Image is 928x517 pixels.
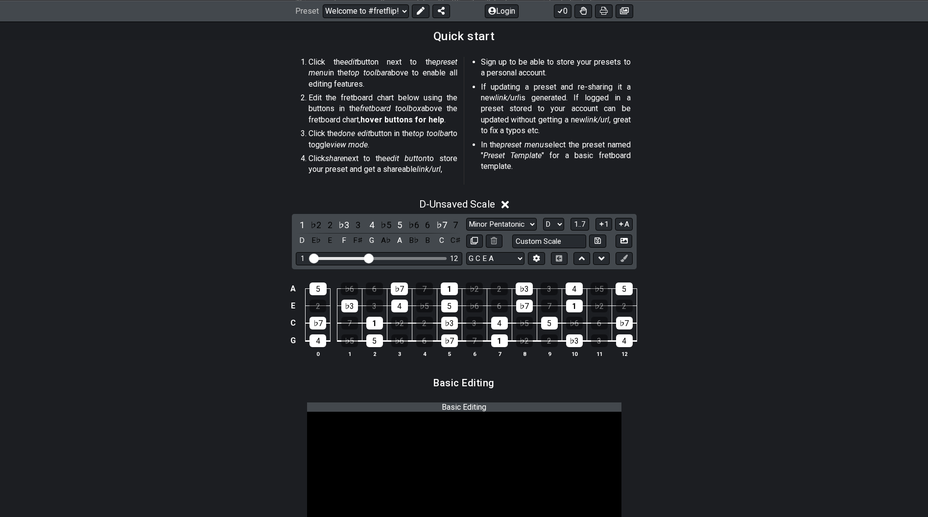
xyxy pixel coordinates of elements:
[616,300,633,312] div: 2
[391,300,408,312] div: 4
[487,349,512,359] th: 7
[309,334,326,347] div: 4
[591,282,608,295] div: ♭5
[287,280,299,297] td: A
[437,349,462,359] th: 5
[301,255,305,263] div: 1
[466,317,483,329] div: 3
[486,235,502,248] button: Delete
[412,349,437,359] th: 4
[325,154,344,163] em: share
[416,317,433,329] div: 2
[595,4,613,18] button: Print
[360,115,444,124] strong: hover buttons for help
[416,334,433,347] div: 6
[466,282,483,295] div: ♭2
[573,252,590,265] button: Move up
[407,218,420,232] div: toggle scale degree
[491,282,508,295] div: 2
[466,252,524,265] select: Tuning
[481,140,631,172] p: In the select the preset named " " for a basic fretboard template.
[612,349,637,359] th: 12
[393,234,406,247] div: toggle pitch class
[516,334,533,347] div: ♭2
[441,317,458,329] div: ♭3
[543,218,564,231] select: Tonic/Root
[585,115,609,124] em: link/url
[412,4,429,18] button: Edit Preset
[495,93,519,102] em: link/url
[360,104,421,113] em: fretboard toolbox
[380,218,392,232] div: toggle scale degree
[337,218,350,232] div: toggle scale degree
[337,234,350,247] div: toggle pitch class
[421,218,434,232] div: toggle scale degree
[417,164,441,174] em: link/url
[331,140,368,149] em: view mode
[309,128,457,150] p: Click the button in the to toggle .
[587,349,612,359] th: 11
[307,402,621,412] div: Basic Editing
[591,334,608,347] div: 3
[323,4,409,18] select: Preset
[309,282,327,295] div: 5
[615,218,632,231] button: A
[450,255,458,263] div: 12
[466,334,483,347] div: 7
[287,331,299,350] td: G
[295,6,319,16] span: Preset
[287,297,299,314] td: E
[574,4,592,18] button: Toggle Dexterity for all fretkits
[616,4,633,18] button: Create image
[309,93,457,125] p: Edit the fretboard chart below using the buttons in the above the fretboard chart, .
[296,252,462,265] div: Visible fret range
[393,218,406,232] div: toggle scale degree
[566,334,583,347] div: ♭3
[309,317,326,329] div: ♭7
[380,234,392,247] div: toggle pitch class
[491,317,508,329] div: 4
[309,234,322,247] div: toggle pitch class
[324,234,336,247] div: toggle pitch class
[512,349,537,359] th: 8
[352,218,364,232] div: toggle scale degree
[365,218,378,232] div: toggle scale degree
[616,282,633,295] div: 5
[449,234,462,247] div: toggle pitch class
[500,140,544,149] em: preset menu
[571,218,589,231] button: 1..7
[338,129,370,138] em: done edit
[466,218,537,231] select: Scale
[407,234,420,247] div: toggle pitch class
[449,218,462,232] div: toggle scale degree
[481,82,631,137] p: If updating a preset and re-sharing it a new is generated. If logged in a preset stored to your a...
[435,234,448,247] div: toggle pitch class
[616,252,632,265] button: First click edit preset to enable marker editing
[516,300,533,312] div: ♭7
[528,252,545,265] button: Edit Tuning
[551,252,568,265] button: Toggle horizontal chord view
[387,349,412,359] th: 3
[574,220,586,229] span: 1..7
[433,31,495,42] h2: Quick start
[541,317,558,329] div: 5
[391,282,408,295] div: ♭7
[591,300,608,312] div: ♭2
[344,57,357,67] em: edit
[309,300,326,312] div: 2
[466,235,483,248] button: Copy
[483,151,542,160] em: Preset Template
[366,334,383,347] div: 5
[566,300,583,312] div: 1
[413,129,451,138] em: top toolbar
[566,317,583,329] div: ♭6
[491,300,508,312] div: 6
[386,154,427,163] em: edit button
[616,317,633,329] div: ♭7
[296,218,309,232] div: toggle scale degree
[416,282,433,295] div: 7
[537,349,562,359] th: 9
[595,218,612,231] button: 1
[441,282,458,295] div: 1
[516,282,533,295] div: ♭3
